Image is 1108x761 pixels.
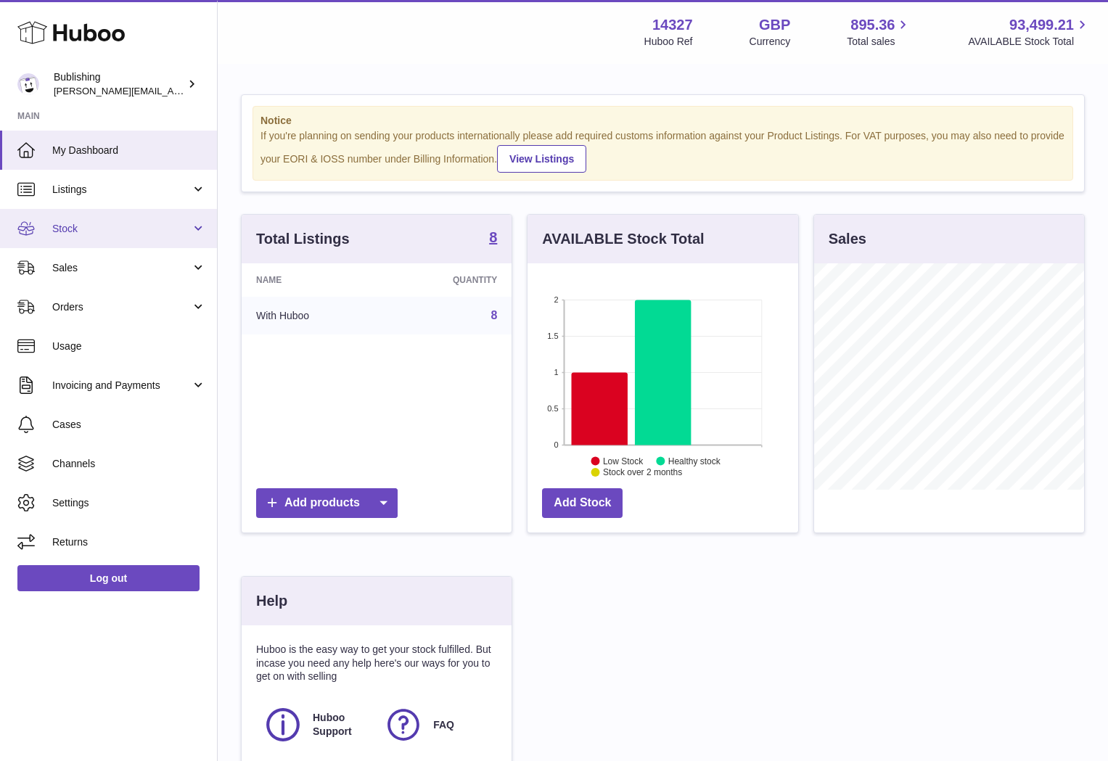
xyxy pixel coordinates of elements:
[847,15,911,49] a: 895.36 Total sales
[17,565,200,591] a: Log out
[313,711,368,739] span: Huboo Support
[52,379,191,392] span: Invoicing and Payments
[668,456,721,466] text: Healthy stock
[384,705,490,744] a: FAQ
[1009,15,1074,35] span: 93,499.21
[52,535,206,549] span: Returns
[548,332,559,340] text: 1.5
[260,129,1065,173] div: If you're planning on sending your products internationally please add required customs informati...
[554,440,559,449] text: 0
[603,456,644,466] text: Low Stock
[850,15,895,35] span: 895.36
[644,35,693,49] div: Huboo Ref
[489,230,497,247] a: 8
[652,15,693,35] strong: 14327
[256,488,398,518] a: Add products
[433,718,454,732] span: FAQ
[968,15,1091,49] a: 93,499.21 AVAILABLE Stock Total
[256,229,350,249] h3: Total Listings
[52,418,206,432] span: Cases
[968,35,1091,49] span: AVAILABLE Stock Total
[542,488,623,518] a: Add Stock
[554,368,559,377] text: 1
[256,591,287,611] h3: Help
[52,300,191,314] span: Orders
[603,467,682,477] text: Stock over 2 months
[491,309,497,321] a: 8
[52,496,206,510] span: Settings
[54,85,291,96] span: [PERSON_NAME][EMAIL_ADDRESS][DOMAIN_NAME]
[52,340,206,353] span: Usage
[242,297,384,334] td: With Huboo
[489,230,497,244] strong: 8
[260,114,1065,128] strong: Notice
[497,145,586,173] a: View Listings
[554,295,559,304] text: 2
[847,35,911,49] span: Total sales
[759,15,790,35] strong: GBP
[242,263,384,297] th: Name
[256,643,497,684] p: Huboo is the easy way to get your stock fulfilled. But incase you need any help here's our ways f...
[52,144,206,157] span: My Dashboard
[52,183,191,197] span: Listings
[52,222,191,236] span: Stock
[54,70,184,98] div: Bublishing
[52,261,191,275] span: Sales
[829,229,866,249] h3: Sales
[548,404,559,413] text: 0.5
[750,35,791,49] div: Currency
[263,705,369,744] a: Huboo Support
[542,229,704,249] h3: AVAILABLE Stock Total
[17,73,39,95] img: hamza@bublishing.com
[52,457,206,471] span: Channels
[384,263,512,297] th: Quantity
